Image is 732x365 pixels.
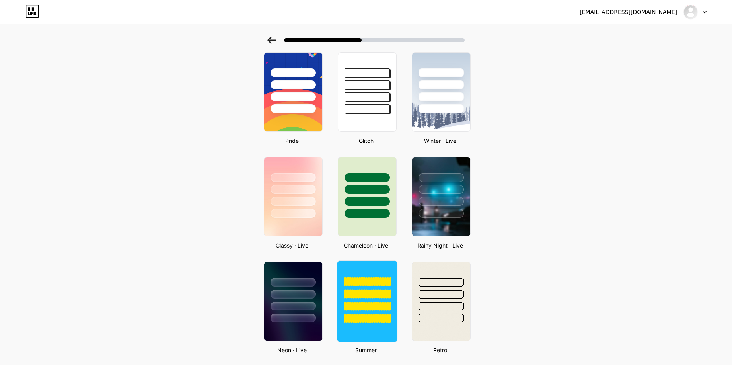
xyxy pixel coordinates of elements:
[683,4,698,20] img: jumpp
[335,137,397,145] div: Glitch
[261,241,323,250] div: Glassy · Live
[409,241,471,250] div: Rainy Night · Live
[335,346,397,354] div: Summer
[335,241,397,250] div: Chameleon · Live
[409,137,471,145] div: Winter · Live
[580,8,677,16] div: [EMAIL_ADDRESS][DOMAIN_NAME]
[261,346,323,354] div: Neon · Live
[261,137,323,145] div: Pride
[409,346,471,354] div: Retro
